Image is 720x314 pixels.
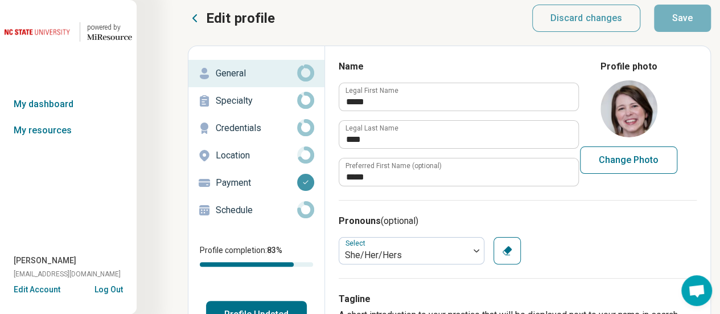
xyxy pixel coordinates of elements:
[267,246,282,255] span: 83 %
[339,292,697,306] h3: Tagline
[14,255,76,267] span: [PERSON_NAME]
[188,115,324,142] a: Credentials
[654,5,711,32] button: Save
[5,18,73,46] img: North Carolina State University
[381,215,418,226] span: (optional)
[94,284,123,293] button: Log Out
[600,60,657,74] legend: Profile photo
[339,60,578,74] h3: Name
[600,80,657,137] img: avatar image
[87,22,132,32] div: powered by
[188,238,324,274] div: Profile completion:
[216,176,297,190] p: Payment
[200,262,313,267] div: Profile completion
[216,203,297,217] p: Schedule
[188,142,324,169] a: Location
[188,87,324,115] a: Specialty
[188,60,324,87] a: General
[345,87,398,94] label: Legal First Name
[580,146,677,174] button: Change Photo
[5,18,132,46] a: North Carolina State University powered by
[339,214,697,228] h3: Pronouns
[345,239,368,247] label: Select
[532,5,641,32] button: Discard changes
[14,284,60,296] button: Edit Account
[345,125,398,132] label: Legal Last Name
[216,121,297,135] p: Credentials
[216,94,297,108] p: Specialty
[188,169,324,197] a: Payment
[188,9,275,27] button: Edit profile
[206,9,275,27] p: Edit profile
[216,149,297,162] p: Location
[681,275,712,306] div: Open chat
[345,248,463,262] div: She/Her/Hers
[188,197,324,224] a: Schedule
[14,269,121,279] span: [EMAIL_ADDRESS][DOMAIN_NAME]
[216,67,297,80] p: General
[345,162,442,169] label: Preferred First Name (optional)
